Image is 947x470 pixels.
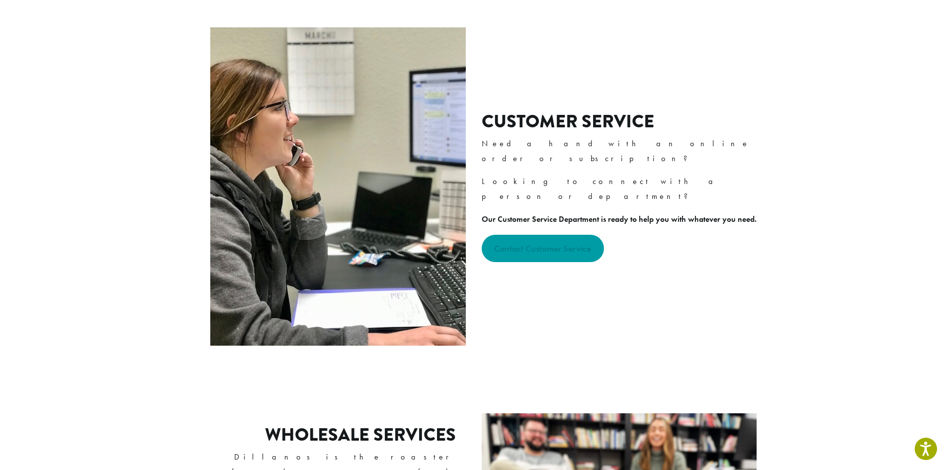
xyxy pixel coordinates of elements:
[482,214,757,224] strong: Our Customer Service Department is ready to help you with whatever you need.
[494,243,591,254] strong: Contact Customer Service
[265,424,456,446] h2: Wholesale Services
[482,174,765,204] p: Looking to connect with a person or department?
[482,111,765,132] h2: Customer Service
[482,235,604,262] a: Contact Customer Service
[482,136,765,166] p: Need a hand with an online order or subscription?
